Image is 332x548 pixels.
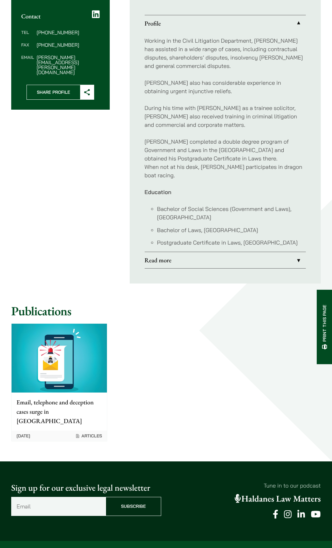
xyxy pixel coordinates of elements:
[17,398,102,426] p: Email, telephone and deception cases surge in [GEOGRAPHIC_DATA]
[75,433,102,439] span: Articles
[145,137,306,179] p: [PERSON_NAME] completed a double degree program of Government and Laws in the [GEOGRAPHIC_DATA] a...
[26,85,94,100] button: Share Profile
[36,55,99,75] dd: [PERSON_NAME][EMAIL_ADDRESS][PERSON_NAME][DOMAIN_NAME]
[17,433,30,439] time: [DATE]
[36,42,99,47] dd: [PHONE_NUMBER]
[157,238,306,247] li: Postgraduate Certificate in Laws, [GEOGRAPHIC_DATA]
[21,12,100,20] h2: Contact
[12,324,107,392] img: Graphic for article on deception cases in Hong Kong
[36,30,99,35] dd: [PHONE_NUMBER]
[21,42,34,55] dt: Fax
[171,481,321,490] p: Tune in to our podcast
[157,226,306,234] li: Bachelor of Laws, [GEOGRAPHIC_DATA]
[11,481,161,494] p: Sign up for our exclusive legal newsletter
[157,205,306,222] li: Bachelor of Social Sciences (Government and Laws), [GEOGRAPHIC_DATA]
[11,497,106,516] input: Email
[11,303,321,318] h2: Publications
[145,79,306,95] p: [PERSON_NAME] also has considerable experience in obtaining urgent injunctive reliefs.
[145,104,306,129] p: During his time with [PERSON_NAME] as a trainee solicitor, [PERSON_NAME] also received training i...
[145,15,306,31] a: Profile
[235,493,321,504] a: Haldanes Law Matters
[21,55,34,75] dt: Email
[145,31,306,252] div: Profile
[92,10,100,19] a: LinkedIn
[21,30,34,42] dt: Tel
[106,497,161,516] input: Subscribe
[27,85,80,99] span: Share Profile
[145,188,171,196] strong: Education
[145,252,306,268] a: Read more
[145,36,306,70] p: Working in the Civil Litigation Department, [PERSON_NAME] has assisted in a wide range of cases, ...
[11,323,107,441] a: Graphic for article on deception cases in Hong Kong Email, telephone and deception cases surge in...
